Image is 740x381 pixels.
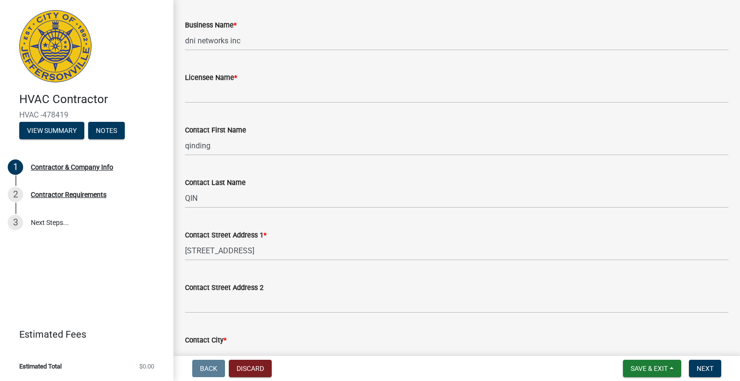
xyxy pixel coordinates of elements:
button: Back [192,360,225,377]
label: Contact Street Address 2 [185,285,264,291]
span: Back [200,365,217,372]
label: Contact Street Address 1 [185,232,266,239]
div: Contractor Requirements [31,191,106,198]
button: Notes [88,122,125,139]
a: Estimated Fees [8,325,158,344]
span: Estimated Total [19,363,62,369]
div: 3 [8,215,23,230]
img: City of Jeffersonville, Indiana [19,10,92,82]
button: Save & Exit [623,360,681,377]
span: Next [697,365,714,372]
label: Licensee Name [185,75,237,81]
div: 1 [8,159,23,175]
button: Next [689,360,721,377]
wm-modal-confirm: Notes [88,127,125,135]
label: Contact Last Name [185,180,246,186]
wm-modal-confirm: Summary [19,127,84,135]
div: 2 [8,187,23,202]
button: View Summary [19,122,84,139]
div: Contractor & Company Info [31,164,113,171]
h4: HVAC Contractor [19,92,166,106]
span: Save & Exit [631,365,668,372]
span: $0.00 [139,363,154,369]
label: Contact City [185,337,226,344]
button: Discard [229,360,272,377]
label: Contact First Name [185,127,246,134]
span: HVAC -478419 [19,110,154,119]
label: Business Name [185,22,237,29]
